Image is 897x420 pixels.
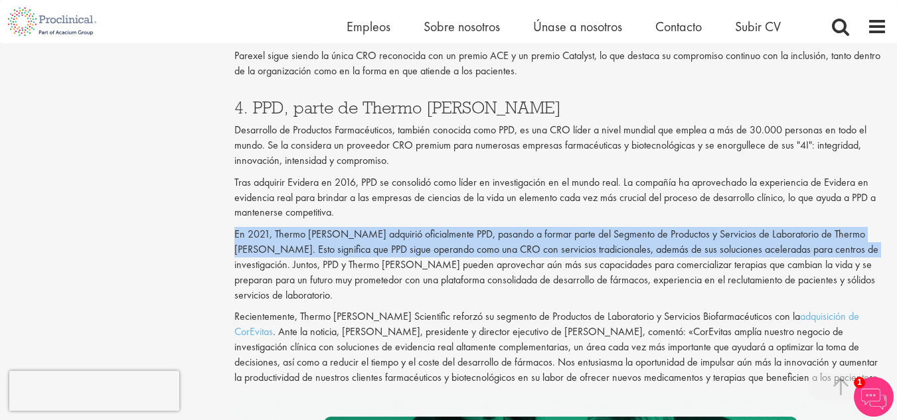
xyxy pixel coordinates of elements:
a: Contacto [655,18,702,35]
a: adquisición de CorEvitas [234,309,859,338]
a: Únase a nosotros [533,18,622,35]
font: Tras adquirir Evidera en 2016, PPD se consolidó como líder en investigación en el mundo real. La ... [234,175,876,220]
img: Chatbot [854,377,894,417]
font: 1 [857,378,862,387]
font: 4. PPD, parte de Thermo [PERSON_NAME] [234,96,561,118]
font: En 2021, Thermo [PERSON_NAME] adquirió oficialmente PPD, pasando a formar parte del Segmento de P... [234,227,878,301]
a: Subir CV [735,18,781,35]
font: Parexel sigue siendo la única CRO reconocida con un premio ACE y un premio Catalyst, lo que desta... [234,48,880,78]
font: . Ante la noticia, [PERSON_NAME], presidente y director ejecutivo de [PERSON_NAME], comentó: «Cor... [234,324,880,384]
font: Desarrollo de Productos Farmacéuticos, también conocida como PPD, es una CRO líder a nivel mundia... [234,123,866,167]
a: Sobre nosotros [424,18,500,35]
iframe: reCAPTCHA [9,371,179,411]
font: Recientemente, Thermo [PERSON_NAME] Scientific reforzó su segmento de Productos de Laboratorio y ... [234,309,800,323]
a: Empleos [347,18,390,35]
